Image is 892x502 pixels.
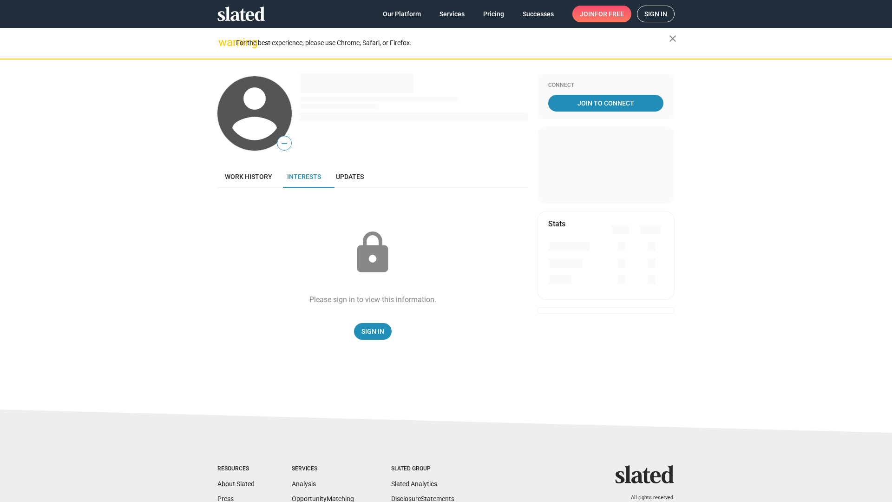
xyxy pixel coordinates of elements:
[375,6,428,22] a: Our Platform
[515,6,561,22] a: Successes
[391,465,454,473] div: Slated Group
[336,173,364,180] span: Updates
[354,323,392,340] a: Sign In
[217,165,280,188] a: Work history
[595,6,624,22] span: for free
[217,480,255,488] a: About Slated
[217,465,255,473] div: Resources
[476,6,512,22] a: Pricing
[548,82,663,89] div: Connect
[292,480,316,488] a: Analysis
[236,37,669,49] div: For the best experience, please use Chrome, Safari, or Firefox.
[292,465,354,473] div: Services
[667,33,678,44] mat-icon: close
[523,6,554,22] span: Successes
[550,95,662,112] span: Join To Connect
[225,173,272,180] span: Work history
[439,6,465,22] span: Services
[277,138,291,150] span: —
[572,6,631,22] a: Joinfor free
[548,95,663,112] a: Join To Connect
[580,6,624,22] span: Join
[280,165,328,188] a: Interests
[483,6,504,22] span: Pricing
[548,219,565,229] mat-card-title: Stats
[432,6,472,22] a: Services
[218,37,230,48] mat-icon: warning
[328,165,371,188] a: Updates
[391,480,437,488] a: Slated Analytics
[287,173,321,180] span: Interests
[309,295,436,304] div: Please sign in to view this information.
[361,323,384,340] span: Sign In
[349,230,396,276] mat-icon: lock
[644,6,667,22] span: Sign in
[383,6,421,22] span: Our Platform
[637,6,675,22] a: Sign in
